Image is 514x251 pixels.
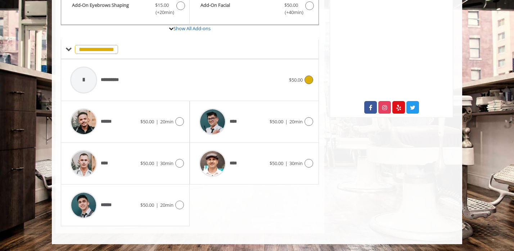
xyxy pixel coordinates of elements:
span: $50.00 [270,160,283,166]
span: 30min [160,160,173,166]
span: 30min [289,160,303,166]
label: Add-On Eyebrows Shaping [65,1,186,18]
span: $15.00 [155,1,169,9]
b: Add-On Facial [200,1,277,17]
span: | [285,118,288,125]
span: 20min [289,118,303,125]
span: | [285,160,288,166]
a: Show All Add-ons [173,25,211,32]
span: $50.00 [270,118,283,125]
span: | [156,160,158,166]
span: (+40min ) [280,9,302,16]
b: Add-On Eyebrows Shaping [72,1,148,17]
span: | [156,118,158,125]
span: (+20min ) [152,9,173,16]
span: $50.00 [140,160,154,166]
span: $50.00 [289,77,303,83]
span: $50.00 [284,1,298,9]
span: 20min [160,118,173,125]
span: $50.00 [140,202,154,208]
label: Add-On Facial [193,1,315,18]
span: $50.00 [140,118,154,125]
span: | [156,202,158,208]
span: 20min [160,202,173,208]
